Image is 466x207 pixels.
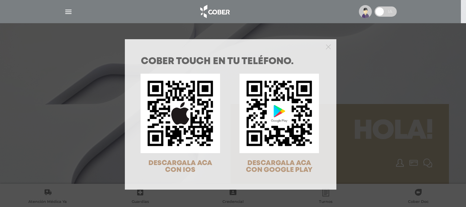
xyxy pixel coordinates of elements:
span: DESCARGALA ACA CON GOOGLE PLAY [246,160,312,173]
button: Close [326,43,331,49]
span: DESCARGALA ACA CON IOS [148,160,212,173]
img: qr-code [239,74,319,153]
img: qr-code [141,74,220,153]
h1: COBER TOUCH en tu teléfono. [141,57,320,66]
